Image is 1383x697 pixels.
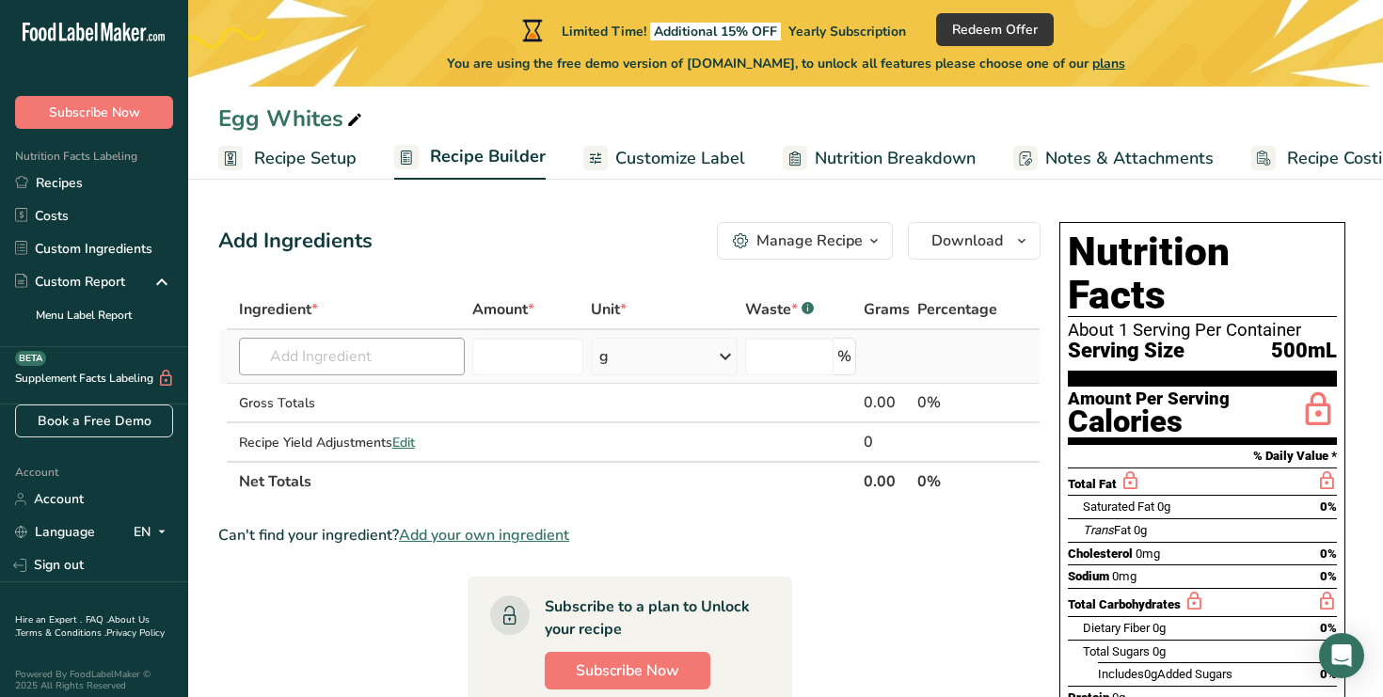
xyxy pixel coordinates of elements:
[15,613,82,626] a: Hire an Expert .
[1092,55,1125,72] span: plans
[914,461,1001,500] th: 0%
[218,102,366,135] div: Egg Whites
[86,613,108,626] a: FAQ .
[447,54,1125,73] span: You are using the free demo version of [DOMAIN_NAME], to unlock all features please choose one of...
[756,230,863,252] div: Manage Recipe
[860,461,914,500] th: 0.00
[218,226,373,257] div: Add Ingredients
[1068,340,1184,363] span: Serving Size
[49,103,140,122] span: Subscribe Now
[430,144,546,169] span: Recipe Builder
[1083,523,1131,537] span: Fat
[815,146,976,171] span: Nutrition Breakdown
[1083,621,1150,635] span: Dietary Fiber
[15,272,125,292] div: Custom Report
[1068,569,1109,583] span: Sodium
[783,137,976,180] a: Nutrition Breakdown
[864,391,910,414] div: 0.00
[134,521,173,544] div: EN
[1112,569,1137,583] span: 0mg
[1144,667,1157,681] span: 0g
[1157,499,1170,514] span: 0g
[239,298,318,321] span: Ingredient
[1068,597,1181,611] span: Total Carbohydrates
[392,434,415,451] span: Edit
[1068,321,1337,340] div: About 1 Serving Per Container
[908,222,1041,260] button: Download
[1013,137,1214,180] a: Notes & Attachments
[15,613,150,640] a: About Us .
[1136,547,1160,561] span: 0mg
[1068,390,1230,408] div: Amount Per Serving
[1083,523,1114,537] i: Trans
[15,669,173,691] div: Powered By FoodLabelMaker © 2025 All Rights Reserved
[472,298,534,321] span: Amount
[917,391,997,414] div: 0%
[864,298,910,321] span: Grams
[235,461,861,500] th: Net Totals
[239,338,466,375] input: Add Ingredient
[931,230,1003,252] span: Download
[1083,644,1150,658] span: Total Sugars
[15,351,46,366] div: BETA
[1068,445,1337,467] section: % Daily Value *
[1098,667,1232,681] span: Includes Added Sugars
[394,135,546,181] a: Recipe Builder
[717,222,893,260] button: Manage Recipe
[1319,633,1364,678] div: Open Intercom Messenger
[545,595,755,641] div: Subscribe to a plan to Unlock your recipe
[239,393,466,413] div: Gross Totals
[1320,547,1337,561] span: 0%
[1134,523,1147,537] span: 0g
[1068,230,1337,317] h1: Nutrition Facts
[218,137,357,180] a: Recipe Setup
[936,13,1054,46] button: Redeem Offer
[1068,547,1133,561] span: Cholesterol
[1152,621,1166,635] span: 0g
[952,20,1038,40] span: Redeem Offer
[239,433,466,452] div: Recipe Yield Adjustments
[1045,146,1214,171] span: Notes & Attachments
[615,146,745,171] span: Customize Label
[16,626,106,640] a: Terms & Conditions .
[15,404,173,437] a: Book a Free Demo
[399,524,569,547] span: Add your own ingredient
[545,652,710,689] button: Subscribe Now
[599,345,609,368] div: g
[1320,569,1337,583] span: 0%
[650,23,781,40] span: Additional 15% OFF
[1083,499,1154,514] span: Saturated Fat
[15,515,95,548] a: Language
[591,298,627,321] span: Unit
[106,626,165,640] a: Privacy Policy
[518,19,906,41] div: Limited Time!
[864,431,910,453] div: 0
[1068,477,1117,491] span: Total Fat
[15,96,173,129] button: Subscribe Now
[576,659,679,682] span: Subscribe Now
[1152,644,1166,658] span: 0g
[745,298,814,321] div: Waste
[583,137,745,180] a: Customize Label
[917,298,997,321] span: Percentage
[1271,340,1337,363] span: 500mL
[1320,621,1337,635] span: 0%
[1068,408,1230,436] div: Calories
[254,146,357,171] span: Recipe Setup
[788,23,906,40] span: Yearly Subscription
[1320,499,1337,514] span: 0%
[218,524,1041,547] div: Can't find your ingredient?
